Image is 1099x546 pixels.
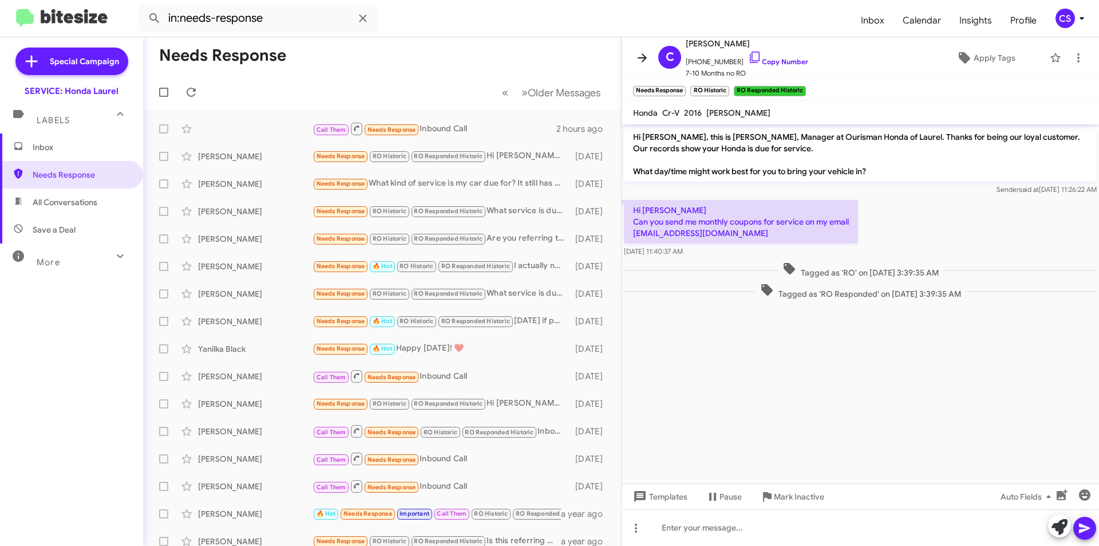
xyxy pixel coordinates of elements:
[441,262,510,270] span: RO Responded Historic
[367,126,416,133] span: Needs Response
[313,397,570,410] div: Hi [PERSON_NAME]. How about some time next week? And would you take care of the recall then?
[624,127,1097,182] p: Hi [PERSON_NAME], this is [PERSON_NAME], Manager at Ourisman Honda of Laurel. Thanks for being ou...
[317,180,365,187] span: Needs Response
[343,510,392,517] span: Needs Response
[313,451,570,466] div: Inbound Call
[313,177,570,190] div: What kind of service is my car due for? It still has oil life and hasn't been even 4000 miles sin...
[373,400,406,407] span: RO Historic
[198,233,313,245] div: [PERSON_NAME]
[570,288,612,300] div: [DATE]
[317,456,346,463] span: Call Them
[139,5,379,32] input: Search
[373,317,392,325] span: 🔥 Hot
[414,400,483,407] span: RO Responded Historic
[515,81,607,104] button: Next
[313,342,570,355] div: Happy [DATE]! ❤️
[778,262,943,278] span: Tagged as 'RO' on [DATE] 3:39:35 AM
[317,537,365,545] span: Needs Response
[317,429,346,436] span: Call Them
[991,486,1065,507] button: Auto Fields
[313,424,570,438] div: Inbound Call
[367,484,416,491] span: Needs Response
[690,86,729,96] small: RO Historic
[414,152,483,160] span: RO Responded Historic
[631,486,687,507] span: Templates
[373,290,406,297] span: RO Historic
[400,510,429,517] span: Important
[198,178,313,190] div: [PERSON_NAME]
[373,345,392,352] span: 🔥 Hot
[317,290,365,297] span: Needs Response
[697,486,751,507] button: Pause
[570,481,612,492] div: [DATE]
[633,86,686,96] small: Needs Response
[198,261,313,272] div: [PERSON_NAME]
[570,178,612,190] div: [DATE]
[706,108,770,118] span: [PERSON_NAME]
[521,85,528,100] span: »
[198,371,313,382] div: [PERSON_NAME]
[997,185,1097,194] span: Sender [DATE] 11:26:22 AM
[198,481,313,492] div: [PERSON_NAME]
[50,56,119,67] span: Special Campaign
[33,224,76,235] span: Save a Deal
[198,426,313,437] div: [PERSON_NAME]
[198,453,313,465] div: [PERSON_NAME]
[686,68,808,79] span: 7-10 Months no RO
[33,142,130,153] span: Inbox
[317,152,365,160] span: Needs Response
[317,345,365,352] span: Needs Response
[198,343,313,355] div: Yanilka Black
[313,287,570,300] div: What service is due?
[774,486,824,507] span: Mark Inactive
[622,486,697,507] button: Templates
[1001,486,1055,507] span: Auto Fields
[37,115,70,125] span: Labels
[570,151,612,162] div: [DATE]
[313,369,570,383] div: Inbound Call
[686,37,808,50] span: [PERSON_NAME]
[1046,9,1086,28] button: CS
[465,429,533,436] span: RO Responded Historic
[313,232,570,245] div: Are you referring to the Pilot or CR-V?
[686,50,808,68] span: [PHONE_NUMBER]
[198,316,313,327] div: [PERSON_NAME]
[570,206,612,217] div: [DATE]
[1055,9,1075,28] div: CS
[516,510,584,517] span: RO Responded Historic
[313,315,570,328] div: [DATE] if possible
[424,429,457,436] span: RO Historic
[33,169,130,180] span: Needs Response
[570,233,612,245] div: [DATE]
[317,484,346,491] span: Call Them
[950,4,1001,37] span: Insights
[414,290,483,297] span: RO Responded Historic
[894,4,950,37] a: Calendar
[528,87,600,99] span: Older Messages
[373,207,406,215] span: RO Historic
[570,343,612,355] div: [DATE]
[751,486,833,507] button: Mark Inactive
[400,317,433,325] span: RO Historic
[373,537,406,545] span: RO Historic
[313,260,570,273] div: I actually need to bring both of my cars .. I can drop my 2018 Honda civic [DATE] morning
[414,537,483,545] span: RO Responded Historic
[666,48,674,66] span: C
[15,48,128,75] a: Special Campaign
[317,235,365,242] span: Needs Response
[624,247,683,256] span: [DATE] 11:40:37 AM
[684,108,702,118] span: 2016
[570,371,612,382] div: [DATE]
[852,4,894,37] a: Inbox
[313,121,556,136] div: Inbound Call
[570,316,612,327] div: [DATE]
[317,400,365,407] span: Needs Response
[198,288,313,300] div: [PERSON_NAME]
[317,510,336,517] span: 🔥 Hot
[495,81,515,104] button: Previous
[1001,4,1046,37] a: Profile
[159,46,286,65] h1: Needs Response
[313,479,570,493] div: Inbound Call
